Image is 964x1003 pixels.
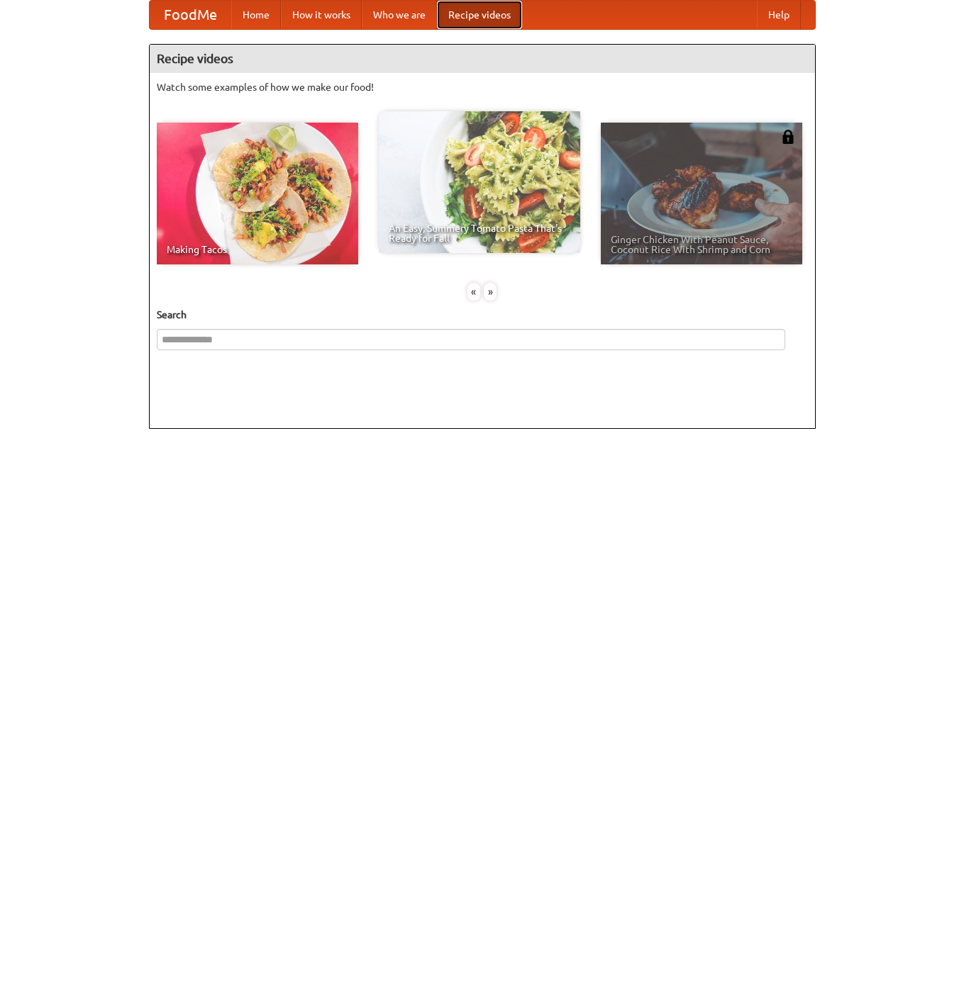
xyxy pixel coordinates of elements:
a: Recipe videos [437,1,522,29]
a: Making Tacos [157,123,358,264]
span: An Easy, Summery Tomato Pasta That's Ready for Fall [389,223,570,243]
a: How it works [281,1,362,29]
a: An Easy, Summery Tomato Pasta That's Ready for Fall [379,111,580,253]
h4: Recipe videos [150,45,815,73]
span: Making Tacos [167,245,348,254]
h5: Search [157,308,808,322]
p: Watch some examples of how we make our food! [157,80,808,94]
a: Who we are [362,1,437,29]
div: « [467,283,480,301]
a: Help [757,1,801,29]
a: FoodMe [150,1,231,29]
div: » [484,283,497,301]
a: Home [231,1,281,29]
img: 483408.png [781,130,795,144]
